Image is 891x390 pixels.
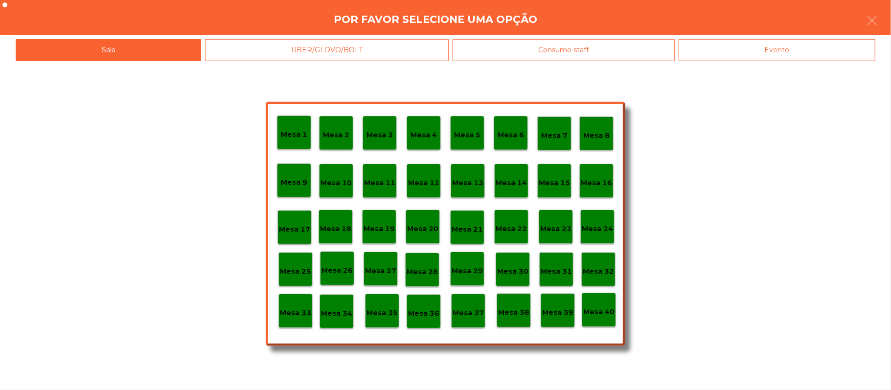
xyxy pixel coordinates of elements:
div: Consumo staff [453,39,675,61]
p: Mesa 27 [365,265,396,277]
p: Mesa 35 [366,307,398,319]
p: Mesa 2 [323,130,349,141]
p: Mesa 6 [498,130,524,141]
div: Evento [679,39,875,61]
p: Mesa 5 [454,130,480,141]
p: Mesa 37 [453,307,484,319]
p: Mesa 28 [407,266,438,278]
p: Mesa 14 [496,177,527,189]
p: Mesa 34 [321,308,352,319]
p: Mesa 30 [497,266,528,277]
p: Mesa 11 [364,177,395,189]
p: Mesa 10 [320,177,352,189]
p: Mesa 22 [496,223,527,235]
p: Mesa 38 [498,307,529,318]
p: Mesa 25 [280,266,311,277]
p: Mesa 29 [452,265,483,277]
div: Sala [16,39,201,61]
p: Mesa 36 [408,308,439,319]
p: Mesa 23 [540,223,571,235]
p: Mesa 33 [280,307,311,319]
p: Mesa 40 [583,306,615,318]
p: Mesa 1 [281,129,307,140]
p: Mesa 24 [582,223,613,235]
p: Mesa 13 [452,177,483,189]
div: UBER/GLOVO/BOLT [205,39,448,61]
p: Mesa 32 [583,266,614,277]
p: Mesa 8 [583,130,610,141]
p: Mesa 39 [542,307,573,318]
p: Mesa 9 [281,177,307,188]
p: Mesa 26 [321,265,353,276]
p: Mesa 16 [581,177,612,189]
p: Mesa 17 [279,224,310,235]
p: Mesa 15 [539,177,570,189]
p: Mesa 19 [364,223,395,235]
h4: Por favor selecione uma opção [334,12,538,27]
p: Mesa 20 [407,223,438,235]
p: Mesa 4 [411,130,437,141]
p: Mesa 7 [541,130,568,141]
p: Mesa 12 [408,177,439,189]
p: Mesa 21 [452,224,483,235]
p: Mesa 3 [366,130,393,141]
p: Mesa 18 [320,223,351,235]
p: Mesa 31 [541,266,572,277]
